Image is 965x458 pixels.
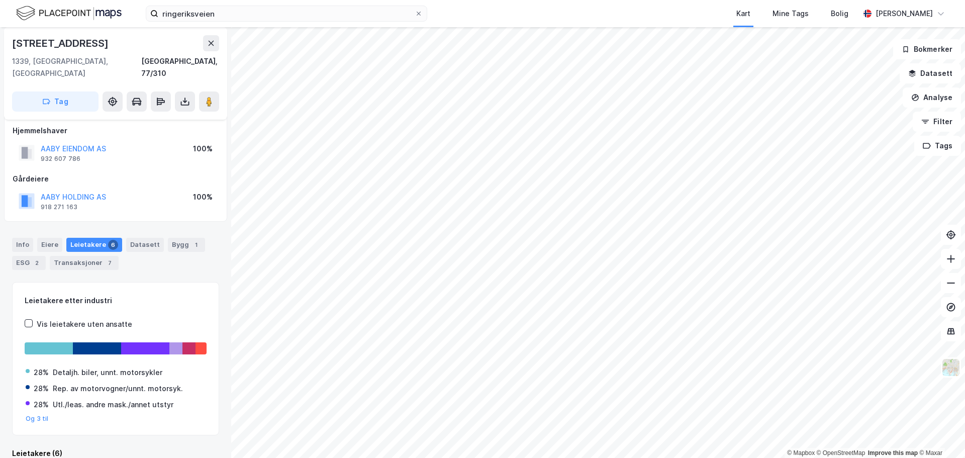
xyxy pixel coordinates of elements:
[817,449,865,456] a: OpenStreetMap
[126,238,164,252] div: Datasett
[12,55,141,79] div: 1339, [GEOGRAPHIC_DATA], [GEOGRAPHIC_DATA]
[13,125,219,137] div: Hjemmelshaver
[893,39,961,59] button: Bokmerker
[913,112,961,132] button: Filter
[108,240,118,250] div: 6
[903,87,961,108] button: Analyse
[12,35,111,51] div: [STREET_ADDRESS]
[915,410,965,458] iframe: Chat Widget
[787,449,815,456] a: Mapbox
[37,318,132,330] div: Vis leietakere uten ansatte
[105,258,115,268] div: 7
[191,240,201,250] div: 1
[37,238,62,252] div: Eiere
[26,415,49,423] button: Og 3 til
[900,63,961,83] button: Datasett
[25,295,207,307] div: Leietakere etter industri
[868,449,918,456] a: Improve this map
[50,256,119,270] div: Transaksjoner
[831,8,848,20] div: Bolig
[53,399,173,411] div: Utl./leas. andre mask./annet utstyr
[773,8,809,20] div: Mine Tags
[32,258,42,268] div: 2
[13,173,219,185] div: Gårdeiere
[41,155,80,163] div: 932 607 786
[34,383,49,395] div: 28%
[41,203,77,211] div: 918 271 163
[66,238,122,252] div: Leietakere
[53,383,183,395] div: Rep. av motorvogner/unnt. motorsyk.
[141,55,219,79] div: [GEOGRAPHIC_DATA], 77/310
[193,143,213,155] div: 100%
[941,358,960,377] img: Z
[12,256,46,270] div: ESG
[16,5,122,22] img: logo.f888ab2527a4732fd821a326f86c7f29.svg
[12,91,99,112] button: Tag
[168,238,205,252] div: Bygg
[12,238,33,252] div: Info
[34,399,49,411] div: 28%
[876,8,933,20] div: [PERSON_NAME]
[53,367,162,379] div: Detaljh. biler, unnt. motorsykler
[193,191,213,203] div: 100%
[914,136,961,156] button: Tags
[34,367,49,379] div: 28%
[158,6,415,21] input: Søk på adresse, matrikkel, gårdeiere, leietakere eller personer
[736,8,750,20] div: Kart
